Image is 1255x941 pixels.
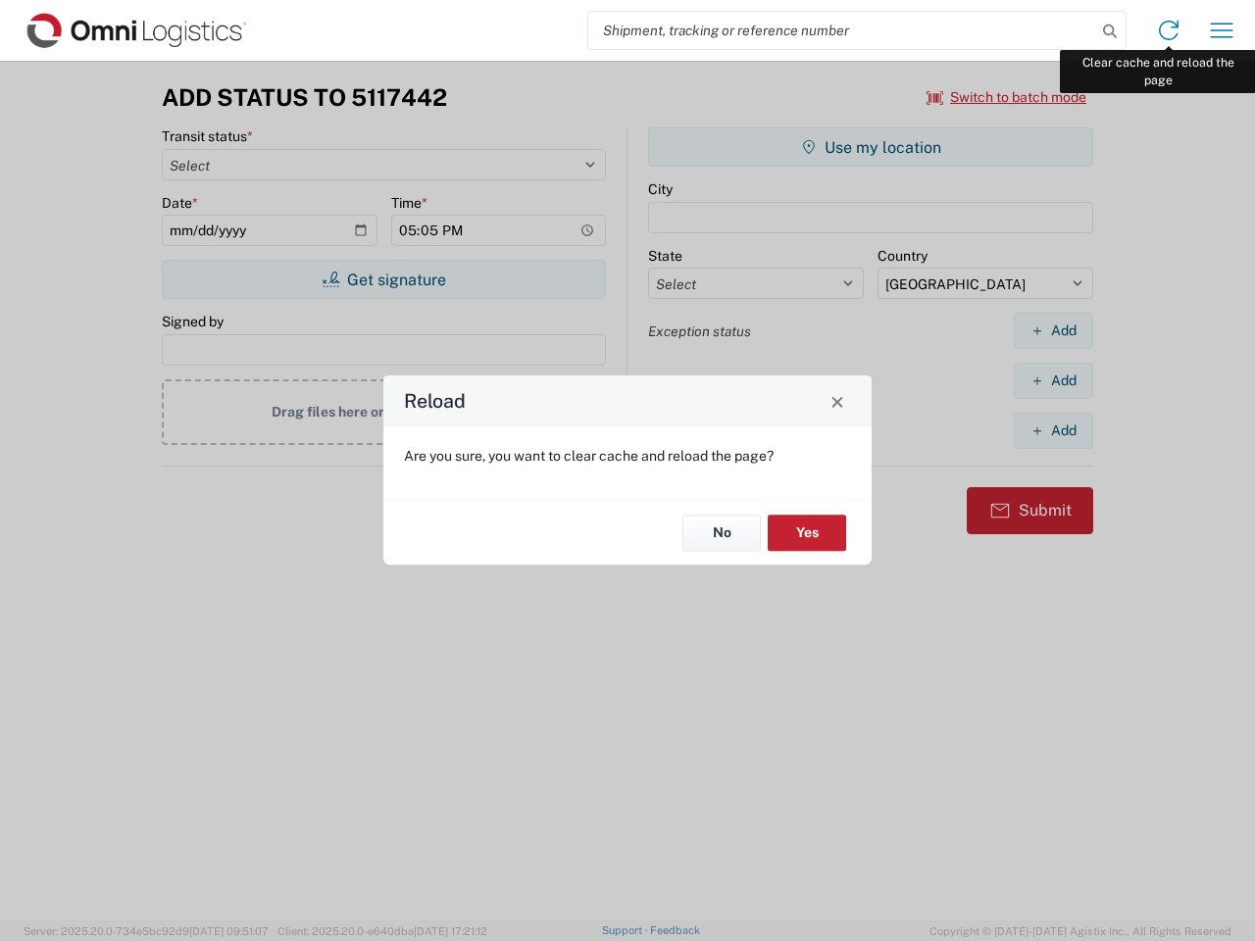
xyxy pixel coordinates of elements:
p: Are you sure, you want to clear cache and reload the page? [404,447,851,465]
button: No [682,515,761,551]
h4: Reload [404,387,466,416]
input: Shipment, tracking or reference number [588,12,1096,49]
button: Yes [768,515,846,551]
button: Close [824,387,851,415]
